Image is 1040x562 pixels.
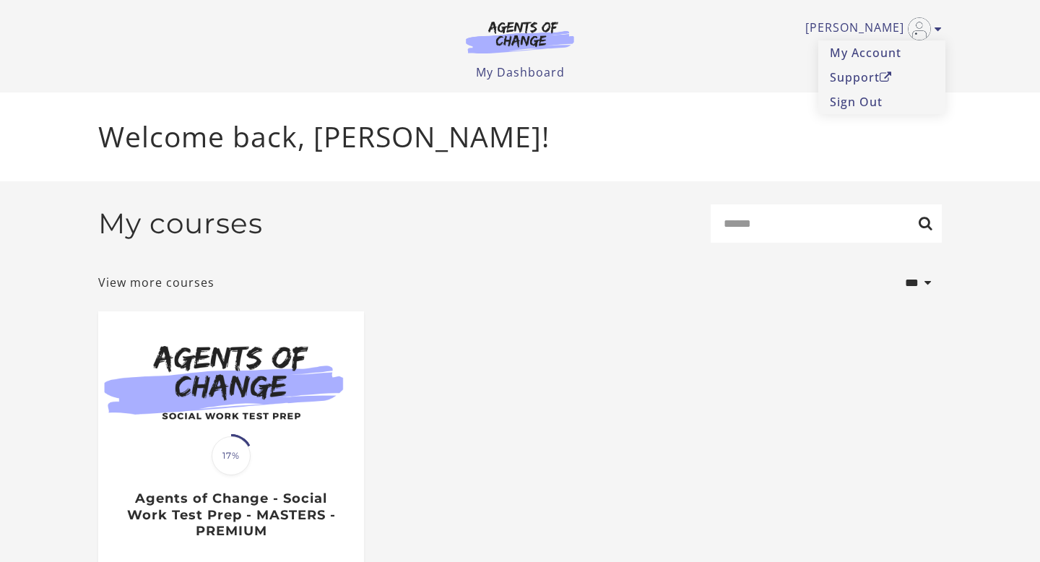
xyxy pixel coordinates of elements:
[98,116,942,158] p: Welcome back, [PERSON_NAME]!
[805,17,935,40] a: Toggle menu
[818,40,945,65] a: My Account
[818,65,945,90] a: SupportOpen in a new window
[880,72,892,83] i: Open in a new window
[451,20,589,53] img: Agents of Change Logo
[212,436,251,475] span: 17%
[98,274,214,291] a: View more courses
[818,90,945,114] a: Sign Out
[98,207,263,241] h2: My courses
[113,490,348,540] h3: Agents of Change - Social Work Test Prep - MASTERS - PREMIUM
[476,64,565,80] a: My Dashboard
